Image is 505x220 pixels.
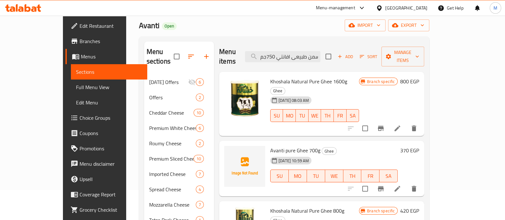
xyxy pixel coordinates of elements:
[364,79,397,85] span: Branch specific
[347,109,359,122] button: SA
[324,111,331,120] span: TH
[400,77,419,86] h6: 800 EGP
[381,47,424,66] button: Manage items
[310,171,323,181] span: TU
[196,78,204,86] div: items
[65,171,147,187] a: Upsell
[322,50,335,63] span: Select section
[382,171,395,181] span: SA
[80,145,142,152] span: Promotions
[194,156,203,162] span: 10
[379,170,398,182] button: SA
[345,19,386,31] button: import
[144,74,214,90] div: [DATE] Offers6
[71,95,147,110] a: Edit Menu
[350,21,380,29] span: import
[149,155,194,163] span: Premium Sliced Cheese
[361,170,379,182] button: FR
[307,170,325,182] button: TU
[296,109,309,122] button: TU
[360,53,377,60] span: Sort
[494,4,497,11] span: M
[65,34,147,49] a: Branches
[270,109,283,122] button: SU
[196,140,204,147] div: items
[76,99,142,106] span: Edit Menu
[149,94,196,101] div: Offers
[162,22,177,30] div: Open
[394,185,401,193] a: Edit menu item
[80,175,142,183] span: Upsell
[196,170,204,178] div: items
[183,49,199,64] span: Sort sections
[337,53,354,60] span: Add
[196,186,204,193] div: items
[65,141,147,156] a: Promotions
[316,4,355,12] div: Menu-management
[149,124,196,132] span: Premium White Cheese
[289,170,307,182] button: MO
[194,110,203,116] span: 10
[149,201,196,209] span: Mozzarella Cheese
[358,52,379,62] button: Sort
[364,208,397,214] span: Branch specific
[321,109,334,122] button: TH
[276,158,311,164] span: [DATE] 10:59 AM
[188,78,196,86] svg: Inactive section
[335,52,356,62] span: Add item
[311,111,319,120] span: WE
[273,111,280,120] span: SU
[149,140,196,147] span: Roumy Cheese
[224,146,265,187] img: Avanti pure Ghee 700g
[245,51,320,62] input: search
[80,129,142,137] span: Coupons
[388,19,429,31] button: export
[270,77,347,86] span: Khoshala Natural Pure Ghee 1600g
[364,171,377,181] span: FR
[196,79,203,85] span: 6
[270,146,320,155] span: Avanti pure Ghee 700g
[65,187,147,202] a: Coverage Report
[80,114,142,122] span: Choice Groups
[386,49,419,64] span: Manage items
[394,125,401,132] a: Edit menu item
[270,206,344,216] span: Khoshala Natural Pure Ghee 800g
[76,68,142,76] span: Sections
[373,121,388,136] button: Branch-specific-item
[270,170,289,182] button: SU
[149,186,196,193] span: Spread Cheese
[270,87,285,95] div: Ghee
[196,202,203,208] span: 7
[328,171,341,181] span: WE
[335,52,356,62] button: Add
[80,191,142,198] span: Coverage Report
[144,166,214,182] div: Imported Cheese7
[144,182,214,197] div: Spread Cheese4
[139,18,159,33] span: Avanti
[358,122,372,135] span: Select to update
[71,64,147,80] a: Sections
[343,170,362,182] button: TH
[309,109,321,122] button: WE
[162,23,177,29] span: Open
[144,120,214,136] div: Premium White Cheese6
[65,156,147,171] a: Menu disclaimer
[273,171,286,181] span: SU
[194,155,204,163] div: items
[80,160,142,168] span: Menu disclaimer
[196,125,203,131] span: 6
[385,4,427,11] div: [GEOGRAPHIC_DATA]
[346,171,359,181] span: TH
[149,170,196,178] span: Imported Cheese
[149,78,188,86] span: [DATE] Offers
[76,83,142,91] span: Full Menu View
[400,206,419,215] h6: 420 EGP
[393,21,424,29] span: export
[80,37,142,45] span: Branches
[80,206,142,214] span: Grocery Checklist
[283,109,296,122] button: MO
